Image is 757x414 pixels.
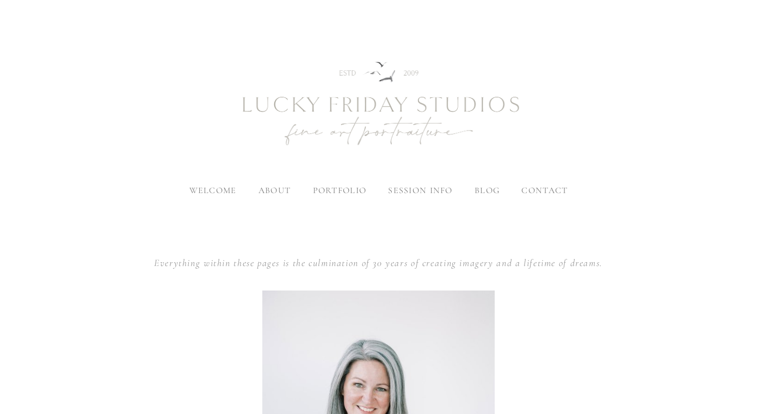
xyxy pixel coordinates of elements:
[259,185,291,196] label: about
[313,185,367,196] label: portfolio
[521,185,568,196] a: contact
[189,185,237,196] a: welcome
[475,185,500,196] a: blog
[183,23,575,186] img: Newborn Photography Denver | Lucky Friday Studios
[154,257,603,269] em: Everything within these pages is the culmination of 30 years of creating imagery and a lifetime o...
[388,185,452,196] label: session info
